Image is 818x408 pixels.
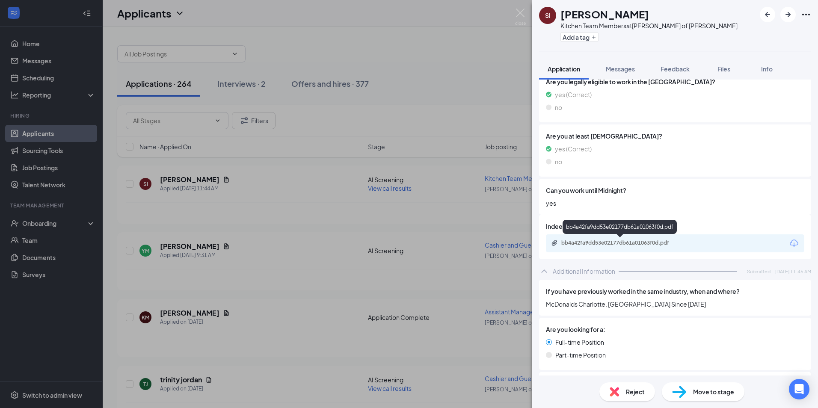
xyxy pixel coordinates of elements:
[546,198,804,208] span: yes
[801,9,811,20] svg: Ellipses
[546,287,740,296] span: If you have previously worked in the same industry, when and where?
[591,35,596,40] svg: Plus
[760,7,775,22] button: ArrowLeftNew
[546,222,591,231] span: Indeed Resume
[555,337,604,347] span: Full-time Position
[545,11,551,20] div: SI
[555,144,592,154] span: yes (Correct)
[560,7,649,21] h1: [PERSON_NAME]
[747,268,772,275] span: Submitted:
[626,387,645,396] span: Reject
[563,220,677,234] div: bb4a42fa9dd53e02177db61a01063f0d.pdf
[555,350,606,360] span: Part-time Position
[546,325,605,334] span: Are you looking for a:
[539,266,549,276] svg: ChevronUp
[555,157,562,166] span: no
[560,21,738,30] div: Kitchen Team Members at [PERSON_NAME] of [PERSON_NAME]
[780,7,796,22] button: ArrowRight
[661,65,690,73] span: Feedback
[551,239,690,248] a: Paperclipbb4a42fa9dd53e02177db61a01063f0d.pdf
[789,379,809,399] div: Open Intercom Messenger
[546,131,804,141] span: Are you at least [DEMOGRAPHIC_DATA]?
[789,238,799,248] svg: Download
[761,65,773,73] span: Info
[546,77,804,86] span: Are you legally eligible to work in the [GEOGRAPHIC_DATA]?
[560,33,599,41] button: PlusAdd a tag
[555,90,592,99] span: yes (Correct)
[555,103,562,112] span: no
[546,299,804,309] span: McDonalds Charlotte, [GEOGRAPHIC_DATA] Since [DATE]
[546,186,626,195] span: Can you work until Midnight?
[783,9,793,20] svg: ArrowRight
[553,267,615,275] div: Additional Information
[693,387,734,396] span: Move to stage
[561,239,681,246] div: bb4a42fa9dd53e02177db61a01063f0d.pdf
[762,9,773,20] svg: ArrowLeftNew
[775,268,811,275] span: [DATE] 11:46 AM
[551,239,558,246] svg: Paperclip
[717,65,730,73] span: Files
[548,65,580,73] span: Application
[606,65,635,73] span: Messages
